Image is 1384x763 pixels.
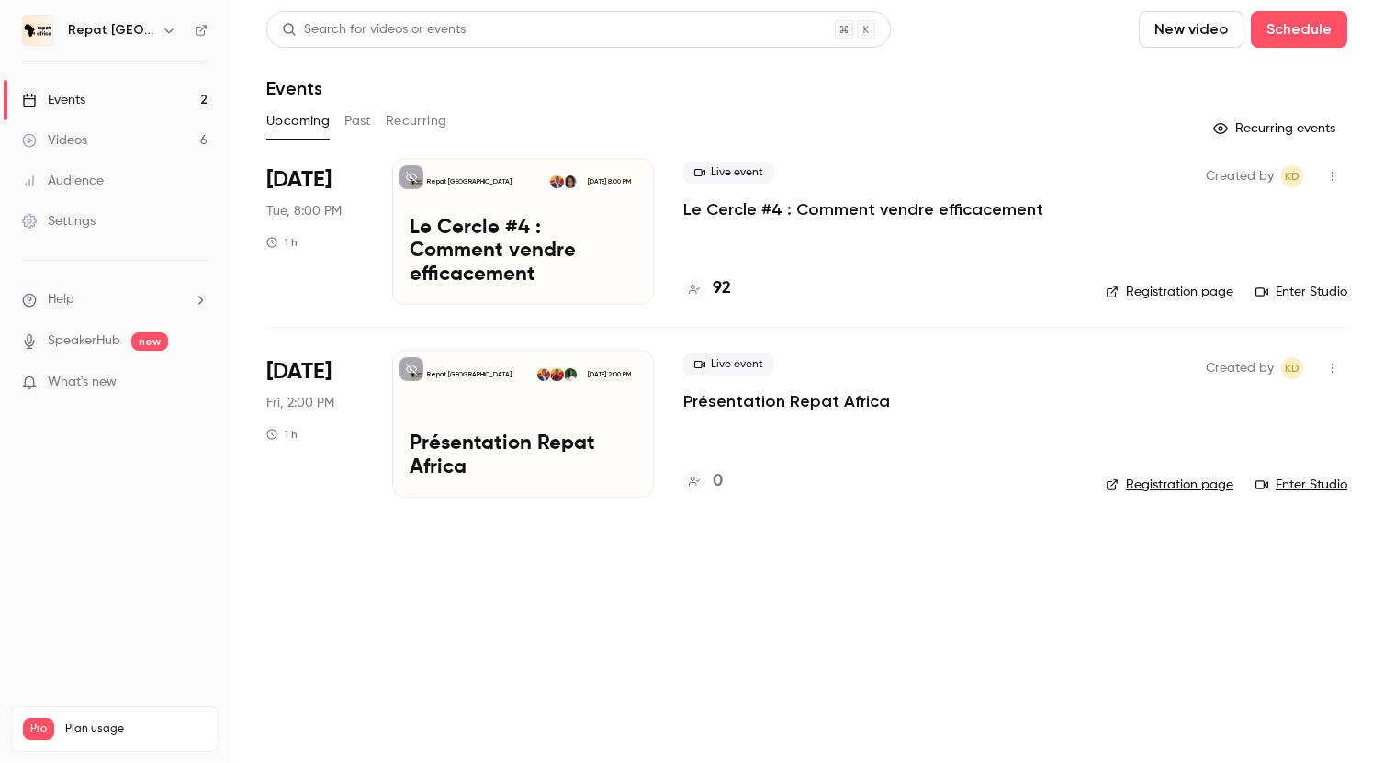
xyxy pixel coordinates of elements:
[410,432,636,480] p: Présentation Repat Africa
[537,368,550,381] img: Kara Diaby
[392,158,654,305] a: Le Cercle #4 : Comment vendre efficacementRepat [GEOGRAPHIC_DATA]Ndeye Fatou SeneKara Diaby[DATE]...
[683,469,723,494] a: 0
[581,368,636,381] span: [DATE] 2:00 PM
[550,175,563,188] img: Kara Diaby
[564,368,577,381] img: Harold Crico
[266,77,322,99] h1: Events
[683,390,890,412] a: Présentation Repat Africa
[1205,114,1347,143] button: Recurring events
[266,165,332,195] span: [DATE]
[1206,357,1274,379] span: Created by
[550,368,563,381] img: Fatoumata Dia
[683,276,731,301] a: 92
[713,469,723,494] h4: 0
[65,722,207,736] span: Plan usage
[22,172,104,190] div: Audience
[1285,357,1300,379] span: KD
[48,290,74,309] span: Help
[266,350,363,497] div: Nov 7 Fri, 2:00 PM (Europe/Paris)
[68,21,154,39] h6: Repat [GEOGRAPHIC_DATA]
[22,91,85,109] div: Events
[1206,165,1274,187] span: Created by
[713,276,731,301] h4: 92
[266,158,363,305] div: Oct 14 Tue, 8:00 PM (Europe/Paris)
[427,177,512,186] p: Repat [GEOGRAPHIC_DATA]
[266,427,298,442] div: 1 h
[344,107,371,136] button: Past
[48,331,120,351] a: SpeakerHub
[266,235,298,250] div: 1 h
[266,107,330,136] button: Upcoming
[683,162,774,184] span: Live event
[1251,11,1347,48] button: Schedule
[683,198,1043,220] a: Le Cercle #4 : Comment vendre efficacement
[1281,165,1303,187] span: Kara Diaby
[427,370,512,379] p: Repat [GEOGRAPHIC_DATA]
[22,212,96,230] div: Settings
[22,290,208,309] li: help-dropdown-opener
[23,16,52,45] img: Repat Africa
[282,20,466,39] div: Search for videos or events
[683,353,774,376] span: Live event
[410,217,636,287] p: Le Cercle #4 : Comment vendre efficacement
[1281,357,1303,379] span: Kara Diaby
[131,332,168,351] span: new
[266,357,332,387] span: [DATE]
[1285,165,1300,187] span: KD
[266,394,334,412] span: Fri, 2:00 PM
[186,375,208,391] iframe: Noticeable Trigger
[22,131,87,150] div: Videos
[1255,283,1347,301] a: Enter Studio
[564,175,577,188] img: Ndeye Fatou Sene
[1106,283,1233,301] a: Registration page
[1139,11,1243,48] button: New video
[1255,476,1347,494] a: Enter Studio
[23,718,54,740] span: Pro
[266,202,342,220] span: Tue, 8:00 PM
[392,350,654,497] a: Présentation Repat AfricaRepat [GEOGRAPHIC_DATA]Harold CricoFatoumata DiaKara Diaby[DATE] 2:00 PM...
[48,373,117,392] span: What's new
[581,175,636,188] span: [DATE] 8:00 PM
[1106,476,1233,494] a: Registration page
[386,107,447,136] button: Recurring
